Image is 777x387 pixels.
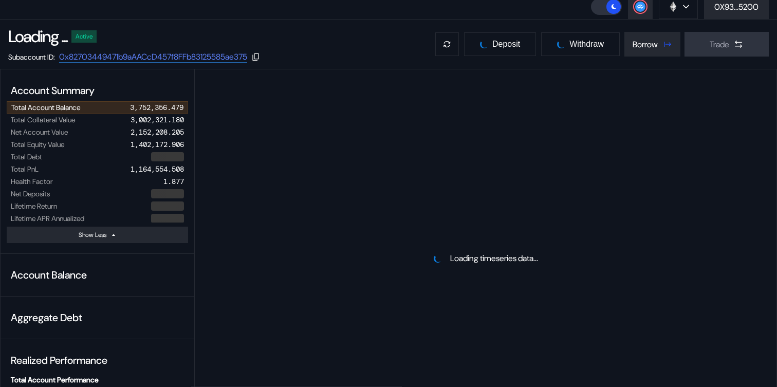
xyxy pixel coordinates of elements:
div: Loading ... [8,26,67,47]
div: Net Deposits [11,189,50,198]
div: Borrow [633,39,658,50]
div: Net Account Value [11,127,68,137]
div: 1,164,554.508 [131,164,184,174]
div: Subaccount ID: [8,52,55,62]
div: 0X93...5200 [714,2,758,12]
div: Loading timeseries data... [450,253,538,264]
div: Aggregate Debt [7,307,188,328]
img: pending [432,253,442,263]
div: Trade [710,39,729,50]
div: Realized Performance [7,349,188,371]
div: 3,752,356.479 [130,103,183,112]
span: Withdraw [569,40,604,49]
button: Show Less [7,227,188,243]
div: 1,402,172.906 [131,140,184,149]
img: pending [479,39,489,49]
div: 3,002,321.180 [131,115,184,124]
img: pending [556,39,566,49]
div: Show Less [79,231,106,239]
img: chain logo [668,1,679,12]
div: Total Debt [11,152,42,161]
div: Health Factor [11,177,53,186]
div: 1.877 [163,177,184,186]
div: Total Account Balance [11,103,80,112]
div: Account Balance [7,264,188,286]
span: Deposit [492,40,520,49]
div: Active [76,33,92,40]
div: Lifetime Return [11,201,57,211]
div: 2,152,208.205 [131,127,184,137]
a: 0x82703449471b9aAACcD457f8FFb83125585ae375 [59,51,247,63]
div: Total Equity Value [11,140,64,149]
button: Trade [684,32,769,57]
button: pendingDeposit [464,32,536,57]
div: Account Summary [7,80,188,101]
div: Total PnL [11,164,39,174]
div: Total Collateral Value [11,115,75,124]
button: pendingWithdraw [541,32,620,57]
div: Lifetime APR Annualized [11,214,84,223]
button: Borrow [624,32,680,57]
